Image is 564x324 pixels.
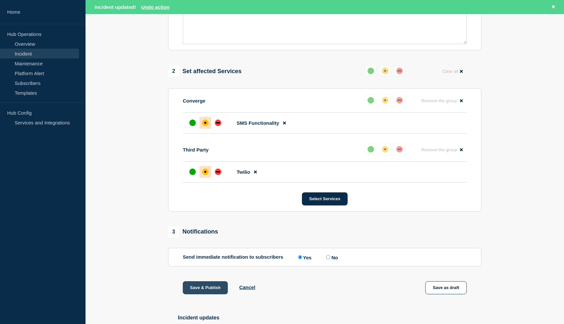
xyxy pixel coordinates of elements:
input: No [326,255,330,259]
button: Cancel [239,284,255,290]
div: down [215,169,221,175]
button: Select Services [302,192,347,205]
div: up [368,68,374,74]
button: up [365,143,377,155]
div: affected [382,146,388,153]
div: affected [202,169,209,175]
button: up [365,65,377,77]
label: Yes [296,254,312,260]
div: up [368,97,374,104]
button: Remove the group [417,94,467,107]
div: up [189,120,196,126]
span: Remove the group [421,147,457,152]
div: down [215,120,221,126]
p: Third Party [183,147,209,153]
span: Incident updated! [95,4,136,10]
button: Save as draft [425,281,467,294]
button: down [394,143,405,155]
span: 3 [168,226,179,237]
button: affected [379,94,391,106]
button: Clear all [438,65,467,78]
div: Set affected Services [168,66,242,77]
span: Twilio [237,169,250,175]
div: Notifications [168,226,218,237]
label: No [324,254,338,260]
button: up [365,94,377,106]
span: SMS Functionality [237,120,279,126]
button: down [394,65,405,77]
p: Send immediate notification to subscribers [183,254,283,260]
span: Remove the group [421,98,457,103]
button: down [394,94,405,106]
div: affected [202,120,209,126]
span: 2 [168,66,179,77]
div: down [396,68,403,74]
button: Remove the group [417,143,467,156]
button: affected [379,143,391,155]
div: up [368,146,374,153]
div: down [396,146,403,153]
div: down [396,97,403,104]
div: affected [382,97,388,104]
h2: Incident updates [178,315,481,321]
button: Save & Publish [183,281,228,294]
p: Converge [183,98,205,104]
div: up [189,169,196,175]
input: Yes [298,255,302,259]
div: Send immediate notification to subscribers [183,254,467,260]
div: affected [382,68,388,74]
button: affected [379,65,391,77]
button: Undo action [141,4,170,10]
